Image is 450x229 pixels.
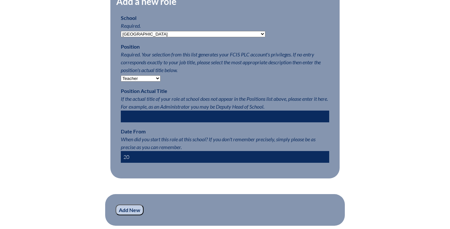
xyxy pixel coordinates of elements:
[121,136,316,150] span: When did you start this role at this school? If you don't remember precisely, simply please be as...
[121,15,136,21] label: School
[121,128,146,134] label: Date From
[116,205,144,216] input: Add New
[121,88,167,94] label: Position Actual Title
[121,96,328,110] span: If the actual title of your role at school does not appear in the Positions list above, please en...
[121,43,140,50] label: Position
[121,51,321,73] span: Required. Your selection from this list generates your FCIS PLC account's privileges. If no entry...
[121,23,141,29] span: Required.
